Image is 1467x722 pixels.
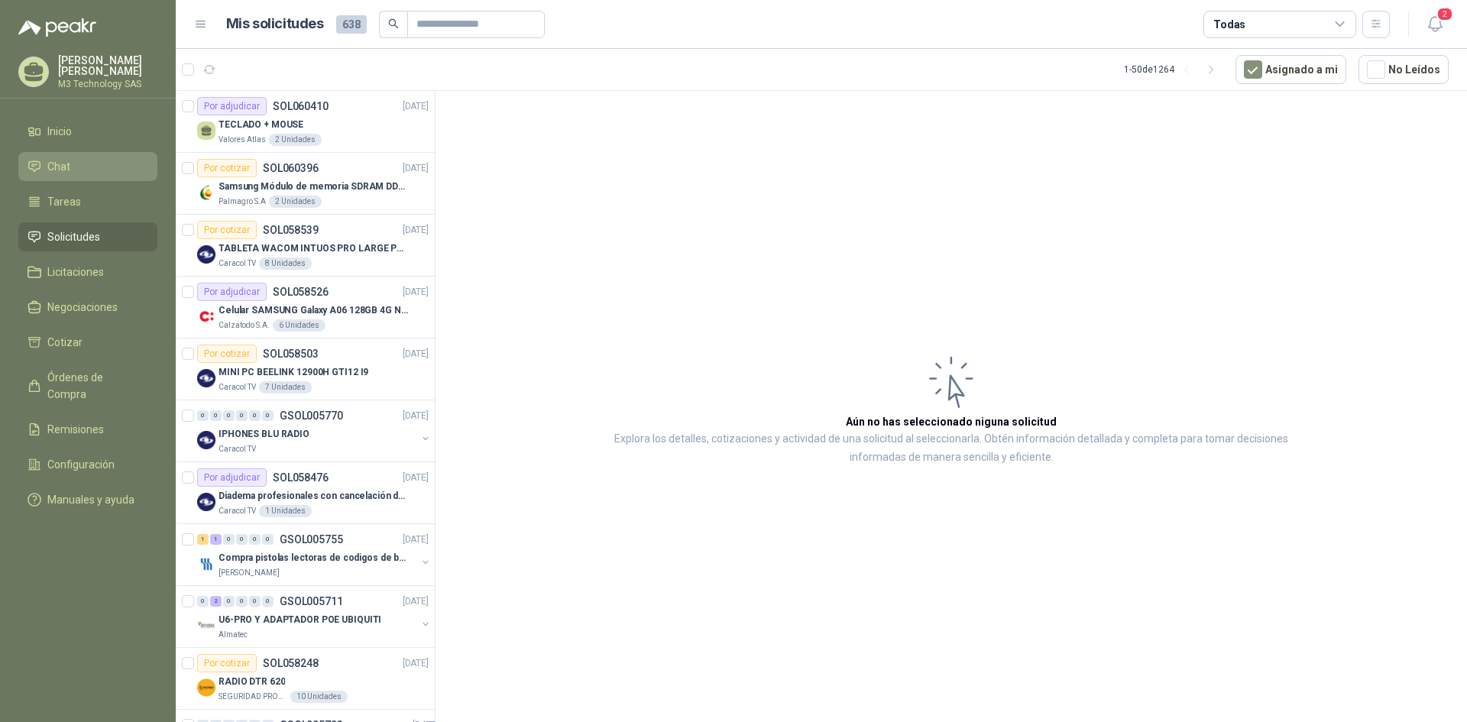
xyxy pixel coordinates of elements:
[197,530,432,579] a: 1 1 0 0 0 0 GSOL005755[DATE] Company LogoCompra pistolas lectoras de codigos de barras[PERSON_NAME]
[262,596,274,607] div: 0
[47,228,100,245] span: Solicitudes
[197,97,267,115] div: Por adjudicar
[236,534,248,545] div: 0
[403,594,429,609] p: [DATE]
[197,410,209,421] div: 0
[58,55,157,76] p: [PERSON_NAME] [PERSON_NAME]
[223,410,235,421] div: 0
[197,183,215,202] img: Company Logo
[280,534,343,545] p: GSOL005755
[219,443,256,455] p: Caracol TV
[219,629,248,641] p: Almatec
[47,299,118,316] span: Negociaciones
[197,617,215,635] img: Company Logo
[273,287,329,297] p: SOL058526
[219,196,266,208] p: Palmagro S.A
[388,18,399,29] span: search
[219,675,285,689] p: RADIO DTR 620
[47,491,134,508] span: Manuales y ayuda
[219,365,368,380] p: MINI PC BEELINK 12900H GTI12 I9
[197,307,215,325] img: Company Logo
[263,658,319,669] p: SOL058248
[176,648,435,710] a: Por cotizarSOL058248[DATE] Company LogoRADIO DTR 620SEGURIDAD PROVISER LTDA10 Unidades
[47,421,104,438] span: Remisiones
[1235,55,1346,84] button: Asignado a mi
[1421,11,1449,38] button: 2
[1359,55,1449,84] button: No Leídos
[249,534,261,545] div: 0
[269,196,322,208] div: 2 Unidades
[47,456,115,473] span: Configuración
[273,319,325,332] div: 6 Unidades
[197,493,215,511] img: Company Logo
[18,415,157,444] a: Remisiones
[226,13,324,35] h1: Mis solicitudes
[18,485,157,514] a: Manuales y ayuda
[197,592,432,641] a: 0 2 0 0 0 0 GSOL005711[DATE] Company LogoU6-PRO Y ADAPTADOR POE UBIQUITIAlmatec
[219,567,280,579] p: [PERSON_NAME]
[219,319,270,332] p: Calzatodo S.A.
[1124,57,1223,82] div: 1 - 50 de 1264
[262,534,274,545] div: 0
[219,257,256,270] p: Caracol TV
[259,505,312,517] div: 1 Unidades
[259,257,312,270] div: 8 Unidades
[197,283,267,301] div: Por adjudicar
[290,691,348,703] div: 10 Unidades
[176,91,435,153] a: Por adjudicarSOL060410[DATE] TECLADO + MOUSEValores Atlas2 Unidades
[236,410,248,421] div: 0
[219,505,256,517] p: Caracol TV
[259,381,312,393] div: 7 Unidades
[223,534,235,545] div: 0
[197,555,215,573] img: Company Logo
[47,264,104,280] span: Licitaciones
[236,596,248,607] div: 0
[197,654,257,672] div: Por cotizar
[219,427,309,442] p: IPHONES BLU RADIO
[18,363,157,409] a: Órdenes de Compra
[588,430,1314,467] p: Explora los detalles, cotizaciones y actividad de una solicitud al seleccionarla. Obtén informaci...
[280,596,343,607] p: GSOL005711
[197,534,209,545] div: 1
[263,348,319,359] p: SOL058503
[197,468,267,487] div: Por adjudicar
[403,161,429,176] p: [DATE]
[18,222,157,251] a: Solicitudes
[47,334,83,351] span: Cotizar
[197,431,215,449] img: Company Logo
[18,257,157,287] a: Licitaciones
[197,369,215,387] img: Company Logo
[1436,7,1453,21] span: 2
[219,180,409,194] p: Samsung Módulo de memoria SDRAM DDR4 M393A2G40DB0 de 16 GB M393A2G40DB0-CPB
[176,215,435,277] a: Por cotizarSOL058539[DATE] Company LogoTABLETA WACOM INTUOS PRO LARGE PTK870K0ACaracol TV8 Unidades
[403,285,429,299] p: [DATE]
[262,410,274,421] div: 0
[219,134,266,146] p: Valores Atlas
[219,551,409,565] p: Compra pistolas lectoras de codigos de barras
[210,596,222,607] div: 2
[176,153,435,215] a: Por cotizarSOL060396[DATE] Company LogoSamsung Módulo de memoria SDRAM DDR4 M393A2G40DB0 de 16 GB...
[47,193,81,210] span: Tareas
[219,489,409,503] p: Diadema profesionales con cancelación de ruido en micrófono
[210,410,222,421] div: 0
[273,472,329,483] p: SOL058476
[197,245,215,264] img: Company Logo
[197,678,215,697] img: Company Logo
[280,410,343,421] p: GSOL005770
[18,187,157,216] a: Tareas
[263,163,319,173] p: SOL060396
[197,345,257,363] div: Por cotizar
[219,381,256,393] p: Caracol TV
[249,410,261,421] div: 0
[403,471,429,485] p: [DATE]
[219,613,381,627] p: U6-PRO Y ADAPTADOR POE UBIQUITI
[1213,16,1245,33] div: Todas
[197,596,209,607] div: 0
[403,533,429,547] p: [DATE]
[197,159,257,177] div: Por cotizar
[197,221,257,239] div: Por cotizar
[176,462,435,524] a: Por adjudicarSOL058476[DATE] Company LogoDiadema profesionales con cancelación de ruido en micróf...
[273,101,329,112] p: SOL060410
[47,369,143,403] span: Órdenes de Compra
[403,347,429,361] p: [DATE]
